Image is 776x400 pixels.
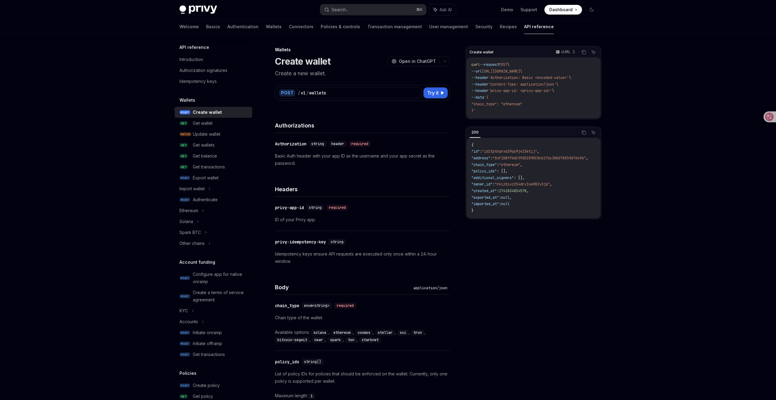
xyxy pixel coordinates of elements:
span: Try it [427,89,439,97]
div: Spark BTC [179,229,201,236]
span: PATCH [179,132,192,137]
a: POSTInitiate onramp [175,327,252,338]
a: Wallets [266,19,282,34]
span: string [311,141,324,146]
span: Dashboard [549,7,573,13]
p: Basic Auth header with your app ID as the username and your app secret as the password. [275,152,450,167]
span: string[] [304,359,321,364]
div: Ethereum [179,207,198,214]
span: : [497,162,499,167]
div: KYC [179,307,188,314]
div: , [375,329,397,336]
div: , [355,329,375,336]
span: \ [556,82,558,87]
span: 1741834854578 [499,188,527,193]
span: --data [471,95,484,100]
span: : [490,156,493,161]
div: Get balance [193,152,217,160]
span: POST [179,176,190,180]
button: Try it [423,87,448,98]
a: GETGet balance [175,151,252,161]
a: Basics [206,19,220,34]
code: tron [411,330,424,336]
span: 'privy-app-id: <privy-app-id>' [488,88,552,93]
a: Security [475,19,493,34]
div: Solana [179,218,193,225]
a: Welcome [179,19,199,34]
span: 'Authorization: Basic <encoded-value>' [488,75,569,80]
a: POSTAuthenticate [175,194,252,205]
h5: Account funding [179,259,215,266]
button: Toggle dark mode [587,5,597,15]
h4: Authorizations [275,121,450,130]
div: Introduction [179,56,203,63]
span: Ask AI [440,7,452,13]
span: , [586,156,588,161]
span: '{ [484,95,488,100]
div: required [334,303,356,309]
span: "additional_signers" [471,175,514,180]
span: } [471,208,473,213]
code: cosmos [355,330,373,336]
p: List of policy IDs for policies that should be enforced on the wallet. Currently, only one policy... [275,370,450,385]
span: string [331,239,343,244]
span: : [497,188,499,193]
div: Accounts [179,318,198,325]
span: "policy_ids" [471,169,497,174]
div: / [306,90,309,96]
span: "exported_at" [471,195,499,200]
p: Create a new wallet. [275,69,450,78]
code: ethereum [331,330,353,336]
span: Create wallet [470,50,493,55]
span: , [550,182,552,187]
div: application/json [411,285,450,291]
span: POST [499,62,507,67]
button: Open in ChatGPT [388,56,440,66]
a: Support [520,7,537,13]
a: Connectors [289,19,313,34]
span: POST [179,198,190,202]
div: Get policy [193,393,213,400]
span: --header [471,88,488,93]
span: --url [471,69,482,74]
a: API reference [524,19,554,34]
div: , [311,329,331,336]
div: Authenticate [193,196,218,203]
h5: Wallets [179,97,195,104]
span: POST [179,352,190,357]
p: cURL [561,49,570,54]
span: POST [179,276,190,280]
span: curl [471,62,480,67]
a: POSTGet transactions [175,349,252,360]
div: Configure app for native onramp [193,271,249,285]
div: privy-idempotency-key [275,239,326,245]
span: null [501,202,510,206]
span: \ [507,62,510,67]
div: Get transactions [193,163,225,171]
span: "0xF1DBff66C993EE895C8cb176c30b07A559d76496" [493,156,586,161]
code: spark [328,337,343,343]
span: , [520,162,522,167]
p: ID of your Privy app. [275,216,450,223]
span: "id" [471,149,480,154]
div: Initiate onramp [193,329,222,336]
span: GET [179,154,188,158]
span: { [471,143,473,147]
span: "owner_id" [471,182,493,187]
div: , [411,329,427,336]
div: , [397,329,411,336]
a: Introduction [175,54,252,65]
a: Authorization signatures [175,65,252,76]
code: sui [397,330,409,336]
span: GET [179,165,188,169]
div: Create policy [193,382,220,389]
a: Demo [501,7,513,13]
div: Get wallets [193,141,215,149]
div: Get wallet [193,120,212,127]
a: GETGet transactions [175,161,252,172]
span: POST [179,383,190,388]
a: GETGet wallets [175,140,252,151]
a: Dashboard [544,5,582,15]
img: dark logo [179,5,217,14]
a: Transaction management [367,19,422,34]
